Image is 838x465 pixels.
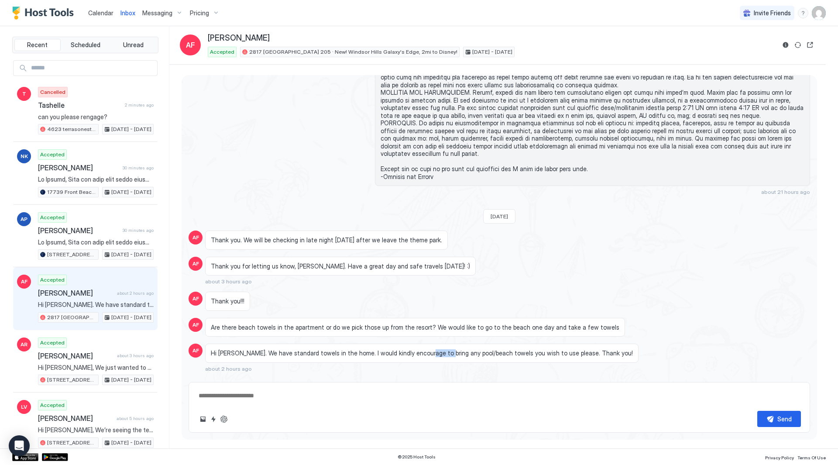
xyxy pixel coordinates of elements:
[123,227,154,233] span: 30 minutes ago
[120,9,135,17] span: Inbox
[208,33,270,43] span: [PERSON_NAME]
[38,226,119,235] span: [PERSON_NAME]
[491,213,508,220] span: [DATE]
[765,455,794,460] span: Privacy Policy
[40,214,65,221] span: Accepted
[777,414,792,424] div: Send
[111,439,151,447] span: [DATE] - [DATE]
[38,176,154,183] span: Lo Ipsumd, Sita con adip elit seddo eiusm temp in utl etd magn al eni adminimv quisno... Exercita...
[190,9,209,17] span: Pricing
[797,452,826,462] a: Terms Of Use
[21,341,27,348] span: AR
[38,301,154,309] span: Hi [PERSON_NAME]. We have standard towels in the home. I would kindly encourage to bring any pool...
[205,365,252,372] span: about 2 hours ago
[192,321,199,329] span: AF
[111,251,151,258] span: [DATE] - [DATE]
[219,414,229,424] button: ChatGPT Auto Reply
[40,276,65,284] span: Accepted
[38,289,113,297] span: [PERSON_NAME]
[21,403,27,411] span: LV
[38,101,121,110] span: Tashelle
[812,6,826,20] div: User profile
[123,41,144,49] span: Unread
[38,364,154,372] span: Hi [PERSON_NAME], We just wanted to thank you so much for allowing us to host your family's vacat...
[211,297,244,305] span: Thank you!!!
[14,39,61,51] button: Recent
[211,349,633,357] span: Hi [PERSON_NAME]. We have standard towels in the home. I would kindly encourage to bring any pool...
[47,125,96,133] span: 4623 terrasonesta · Solterra Luxury [GEOGRAPHIC_DATA] w/View, near [GEOGRAPHIC_DATA]!
[205,278,252,285] span: about 3 hours ago
[40,88,65,96] span: Cancelled
[38,113,154,121] span: can you please rengage?
[62,39,109,51] button: Scheduled
[211,324,619,331] span: Are there beach towels in the apartment or do we pick those up from the resort? We would like to ...
[805,40,815,50] button: Open reservation
[192,347,199,355] span: AF
[793,40,803,50] button: Sync reservation
[192,234,199,241] span: AF
[780,40,791,50] button: Reservation information
[22,90,26,98] span: T
[754,9,791,17] span: Invite Friends
[47,188,96,196] span: 17739 Front Beach 506w v2 · [GEOGRAPHIC_DATA], Beachfront, [GEOGRAPHIC_DATA], [GEOGRAPHIC_DATA]!
[38,351,113,360] span: [PERSON_NAME]
[47,313,96,321] span: 2817 [GEOGRAPHIC_DATA] 205 · New! Windsor Hills Galaxy's Edge, 2mi to Disney!
[211,236,442,244] span: Thank you. We will be checking in late night [DATE] after we leave the theme park.
[12,453,38,461] a: App Store
[472,48,512,56] span: [DATE] - [DATE]
[88,8,113,17] a: Calendar
[117,290,154,296] span: about 2 hours ago
[47,376,96,384] span: [STREET_ADDRESS][PERSON_NAME] · [GEOGRAPHIC_DATA], 11 Pools, Mini-Golf, Walk to Beach!
[40,339,65,347] span: Accepted
[797,455,826,460] span: Terms Of Use
[142,9,172,17] span: Messaging
[192,295,199,303] span: AF
[21,215,27,223] span: AP
[111,188,151,196] span: [DATE] - [DATE]
[27,41,48,49] span: Recent
[210,48,234,56] span: Accepted
[211,262,470,270] span: Thank you for letting us know, [PERSON_NAME]. Have a great day and safe travels [DATE]! :)
[125,102,154,108] span: 2 minutes ago
[117,416,154,421] span: about 5 hours ago
[38,426,154,434] span: Hi [PERSON_NAME], We’re seeing the temperatures at 70 and below cold. If that's not working, plea...
[38,163,119,172] span: [PERSON_NAME]
[42,453,68,461] a: Google Play Store
[117,353,154,358] span: about 3 hours ago
[47,251,96,258] span: [STREET_ADDRESS][PERSON_NAME] · [GEOGRAPHIC_DATA], 11 Pools, Mini-Golf, Walk to Beach!
[38,238,154,246] span: Lo Ipsumd, Sita con adip elit seddo eiusm temp in utl etd magn al eni adminimv quisno... Exercita...
[27,61,157,76] input: Input Field
[249,48,457,56] span: 2817 [GEOGRAPHIC_DATA] 205 · New! Windsor Hills Galaxy's Edge, 2mi to Disney!
[111,125,151,133] span: [DATE] - [DATE]
[757,411,801,427] button: Send
[208,414,219,424] button: Quick reply
[88,9,113,17] span: Calendar
[120,8,135,17] a: Inbox
[40,401,65,409] span: Accepted
[198,414,208,424] button: Upload image
[12,7,78,20] a: Host Tools Logo
[192,260,199,268] span: AF
[123,165,154,171] span: 30 minutes ago
[186,40,195,50] span: AF
[110,39,156,51] button: Unread
[111,313,151,321] span: [DATE] - [DATE]
[40,151,65,158] span: Accepted
[12,37,158,53] div: tab-group
[47,439,96,447] span: [STREET_ADDRESS] · Windsor's Avengers Villa, [GEOGRAPHIC_DATA], 6mi to Disney!
[398,454,436,460] span: © 2025 Host Tools
[21,152,28,160] span: NK
[9,435,30,456] div: Open Intercom Messenger
[21,278,27,286] span: AF
[38,414,113,423] span: [PERSON_NAME]
[71,41,100,49] span: Scheduled
[765,452,794,462] a: Privacy Policy
[761,189,810,195] span: about 21 hours ago
[798,8,808,18] div: menu
[111,376,151,384] span: [DATE] - [DATE]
